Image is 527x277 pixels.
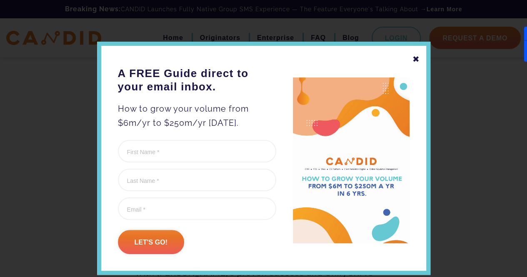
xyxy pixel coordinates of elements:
div: ✖ [412,52,420,66]
input: Email * [118,197,276,220]
input: First Name * [118,140,276,162]
h3: A FREE Guide direct to your email inbox. [118,67,276,93]
p: How to grow your volume from $6m/yr to $250m/yr [DATE]. [118,102,276,130]
img: A FREE Guide direct to your email inbox. [293,77,410,244]
input: Let's go! [118,230,184,254]
input: Last Name * [118,169,276,191]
